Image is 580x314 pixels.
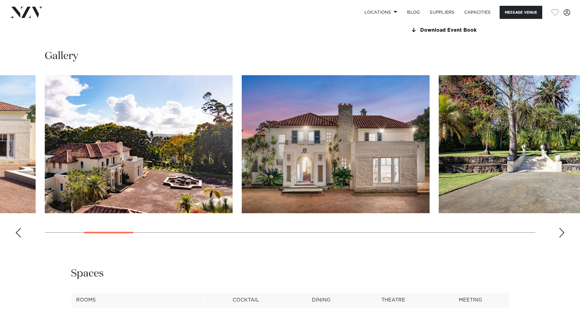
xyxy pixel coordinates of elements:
a: SUPPLIERS [425,6,459,19]
swiper-slide: 4 / 25 [242,75,430,213]
a: Locations [360,6,402,19]
th: Meeting [432,293,509,308]
h2: Gallery [45,49,78,63]
a: Capacities [459,6,496,19]
th: Theatre [354,293,432,308]
th: Rooms [71,293,204,308]
img: nzv-logo.png [10,7,43,18]
a: BLOG [402,6,425,19]
h2: Spaces [71,267,104,280]
swiper-slide: 3 / 25 [45,75,233,213]
th: Cocktail [204,293,288,308]
th: Dining [288,293,354,308]
button: Message Venue [500,6,542,19]
a: Download Event Book [410,27,509,33]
